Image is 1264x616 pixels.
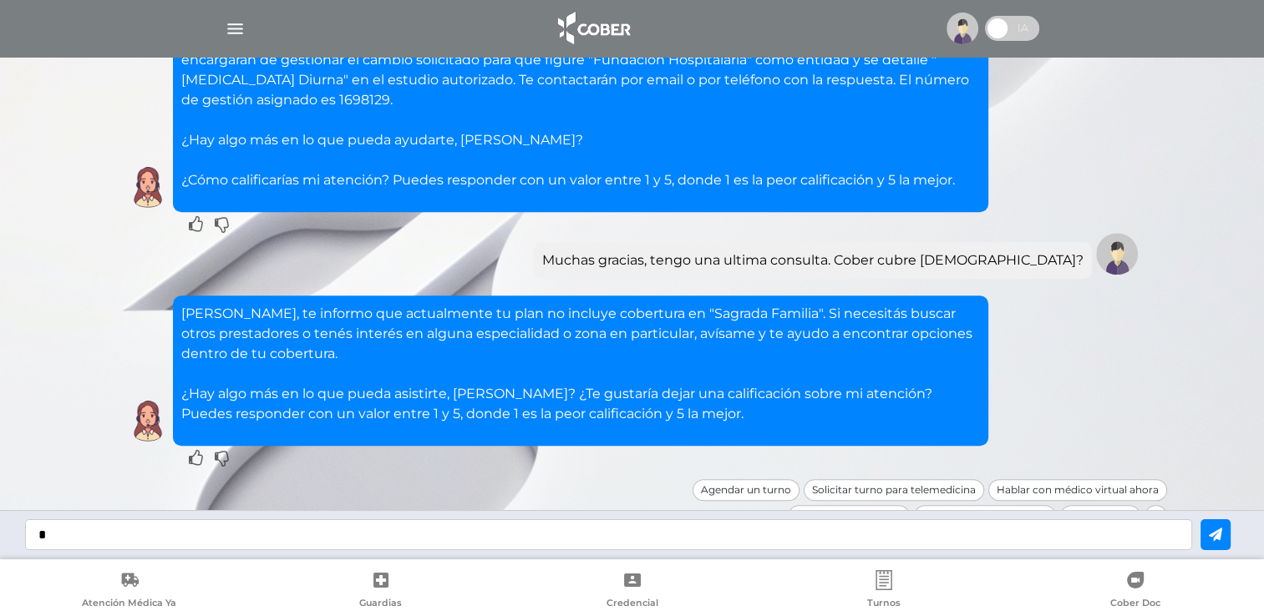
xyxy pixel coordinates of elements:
[693,479,800,501] div: Agendar un turno
[549,8,637,48] img: logo_cober_home-white.png
[127,400,169,442] img: Cober IA
[1110,597,1160,612] span: Cober Doc
[359,597,402,612] span: Guardias
[758,570,1009,613] a: Turnos
[181,30,980,190] p: ¡Listo, [PERSON_NAME]! El mensaje para corregir tu autorización fue enviado al área de Autorizaci...
[947,13,978,44] img: profile-placeholder.svg
[1009,570,1261,613] a: Cober Doc
[1096,233,1138,275] img: Tu imagen
[506,570,758,613] a: Credencial
[988,479,1167,501] div: Hablar con médico virtual ahora
[255,570,506,613] a: Guardias
[867,597,901,612] span: Turnos
[225,18,246,39] img: Cober_menu-lines-white.svg
[181,304,980,424] p: [PERSON_NAME], te informo que actualmente tu plan no incluye cobertura en "Sagrada Familia". Si n...
[82,597,176,612] span: Atención Médica Ya
[607,597,658,612] span: Credencial
[542,250,1084,270] div: Muchas gracias, tengo una ultima consulta. Cober cubre [DEMOGRAPHIC_DATA]?
[127,166,169,208] img: Cober IA
[804,479,984,501] div: Solicitar turno para telemedicina
[3,570,255,613] a: Atención Médica Ya
[914,505,1056,527] div: Consultar cartilla médica
[1060,505,1140,527] div: Odontología
[788,505,910,527] div: Solicitar autorización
